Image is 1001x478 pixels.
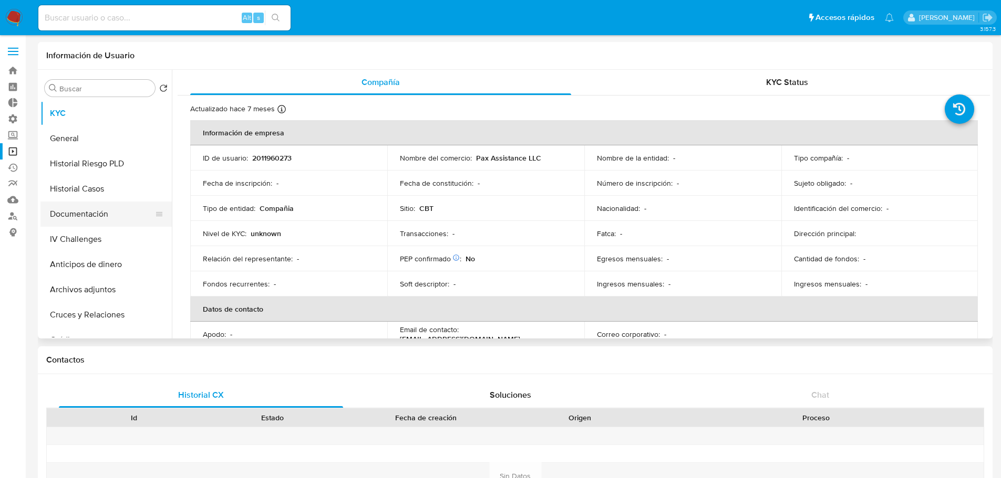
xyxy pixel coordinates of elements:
[190,296,978,322] th: Datos de contacto
[49,84,57,92] button: Buscar
[400,325,459,334] p: Email de contacto :
[230,330,232,339] p: -
[274,279,276,289] p: -
[46,50,135,61] h1: Información de Usuario
[400,254,461,263] p: PEP confirmado :
[265,10,286,25] button: search-icon
[667,254,669,263] p: -
[597,178,673,188] p: Número de inscripción :
[203,229,246,238] p: Nivel de KYC :
[190,104,275,114] p: Actualizado hace 7 meses
[919,13,978,23] p: alan.sanchez@mercadolibre.com
[677,178,679,188] p: -
[664,330,666,339] p: -
[490,389,531,401] span: Soluciones
[40,101,172,126] button: KYC
[850,178,852,188] p: -
[38,11,291,25] input: Buscar usuario o caso...
[73,412,196,423] div: Id
[811,389,829,401] span: Chat
[885,13,894,22] a: Notificaciones
[982,12,993,23] a: Salir
[794,178,846,188] p: Sujeto obligado :
[40,151,172,176] button: Historial Riesgo PLD
[243,13,251,23] span: Alt
[419,204,434,213] p: CBT
[190,120,978,145] th: Información de empresa
[40,201,163,227] button: Documentación
[40,277,172,302] button: Archivos adjuntos
[597,204,640,213] p: Nacionalidad :
[794,153,843,163] p: Tipo compañía :
[260,204,294,213] p: Compañia
[597,330,660,339] p: Correo corporativo :
[203,204,255,213] p: Tipo de entidad :
[400,153,472,163] p: Nombre del comercio :
[40,176,172,201] button: Historial Casos
[203,178,272,188] p: Fecha de inscripción :
[597,229,616,238] p: Fatca :
[178,389,224,401] span: Historial CX
[349,412,503,423] div: Fecha de creación
[400,229,448,238] p: Transacciones :
[203,153,248,163] p: ID de usuario :
[644,204,646,213] p: -
[400,178,473,188] p: Fecha de constitución :
[886,204,889,213] p: -
[251,229,281,238] p: unknown
[46,355,984,365] h1: Contactos
[865,279,868,289] p: -
[276,178,278,188] p: -
[252,153,292,163] p: 2011960273
[597,279,664,289] p: Ingresos mensuales :
[203,279,270,289] p: Fondos recurrentes :
[453,279,456,289] p: -
[794,279,861,289] p: Ingresos mensuales :
[656,412,976,423] div: Proceso
[400,279,449,289] p: Soft descriptor :
[597,254,663,263] p: Egresos mensuales :
[673,153,675,163] p: -
[847,153,849,163] p: -
[59,84,151,93] input: Buscar
[466,254,475,263] p: No
[257,13,260,23] span: s
[203,254,293,263] p: Relación del representante :
[40,252,172,277] button: Anticipos de dinero
[794,254,859,263] p: Cantidad de fondos :
[518,412,642,423] div: Origen
[597,153,669,163] p: Nombre de la entidad :
[476,153,541,163] p: Pax Assistance LLC
[668,279,670,289] p: -
[40,302,172,327] button: Cruces y Relaciones
[766,76,808,88] span: KYC Status
[400,334,520,344] p: [EMAIL_ADDRESS][DOMAIN_NAME]
[297,254,299,263] p: -
[40,126,172,151] button: General
[400,204,415,213] p: Sitio :
[211,412,334,423] div: Estado
[452,229,455,238] p: -
[794,229,856,238] p: Dirección principal :
[863,254,865,263] p: -
[40,327,172,353] button: Créditos
[620,229,622,238] p: -
[203,330,226,339] p: Apodo :
[362,76,400,88] span: Compañía
[794,204,882,213] p: Identificación del comercio :
[159,84,168,95] button: Volver al orden por defecto
[816,12,874,23] span: Accesos rápidos
[478,178,480,188] p: -
[40,227,172,252] button: IV Challenges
